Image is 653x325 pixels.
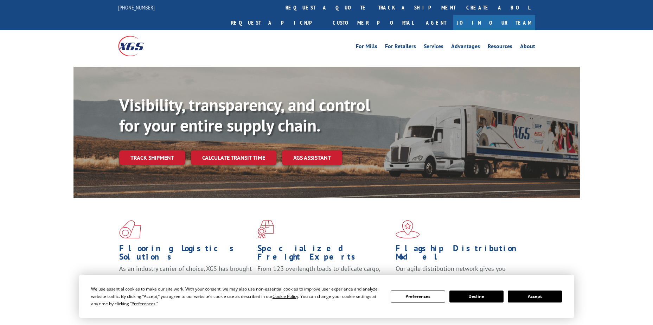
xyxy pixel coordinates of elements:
a: Calculate transit time [191,150,276,165]
button: Preferences [391,291,445,302]
span: Our agile distribution network gives you nationwide inventory management on demand. [396,265,525,281]
a: Customer Portal [327,15,419,30]
a: Services [424,44,443,51]
a: Request a pickup [226,15,327,30]
h1: Flooring Logistics Solutions [119,244,252,265]
a: Agent [419,15,453,30]
img: xgs-icon-focused-on-flooring-red [257,220,274,238]
a: For Mills [356,44,377,51]
p: From 123 overlength loads to delicate cargo, our experienced staff knows the best way to move you... [257,265,390,296]
a: [PHONE_NUMBER] [118,4,155,11]
div: We use essential cookies to make our site work. With your consent, we may also use non-essential ... [91,285,382,307]
button: Accept [508,291,562,302]
a: Join Our Team [453,15,535,30]
span: As an industry carrier of choice, XGS has brought innovation and dedication to flooring logistics... [119,265,252,289]
a: About [520,44,535,51]
img: xgs-icon-flagship-distribution-model-red [396,220,420,238]
span: Preferences [132,301,155,307]
a: For Retailers [385,44,416,51]
a: Resources [488,44,512,51]
img: xgs-icon-total-supply-chain-intelligence-red [119,220,141,238]
a: Advantages [451,44,480,51]
h1: Flagship Distribution Model [396,244,529,265]
a: XGS ASSISTANT [282,150,342,165]
h1: Specialized Freight Experts [257,244,390,265]
div: Cookie Consent Prompt [79,275,574,318]
a: Track shipment [119,150,185,165]
b: Visibility, transparency, and control for your entire supply chain. [119,94,370,136]
button: Decline [449,291,504,302]
span: Cookie Policy [273,293,298,299]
